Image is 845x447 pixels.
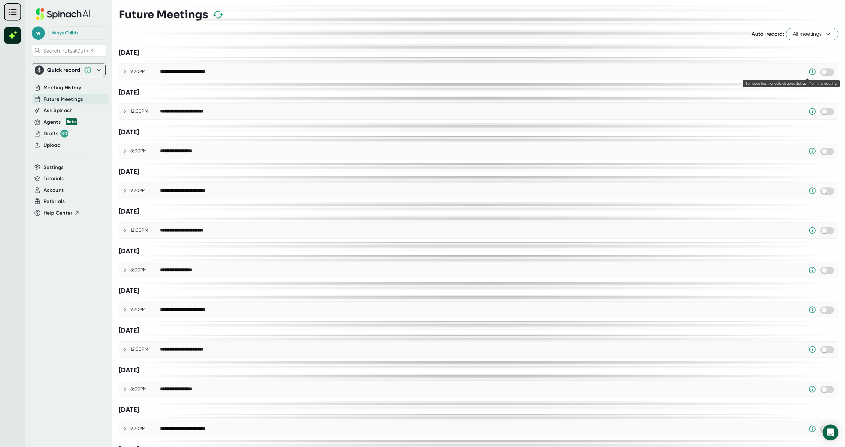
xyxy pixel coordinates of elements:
[66,118,77,125] div: Beta
[60,130,68,138] div: 30
[130,267,160,273] div: 8:00PM
[130,426,160,432] div: 9:30PM
[119,168,838,176] div: [DATE]
[44,118,77,126] button: Agents Beta
[808,345,816,353] svg: Someone has manually disabled Spinach from this meeting.
[808,187,816,195] svg: Someone has manually disabled Spinach from this meeting.
[44,130,68,138] div: Drafts
[808,147,816,155] svg: Someone has manually disabled Spinach from this meeting.
[793,30,831,38] span: All meetings
[44,142,60,149] button: Upload
[52,30,78,36] div: Whys Childs
[44,175,64,183] button: Tutorials
[35,63,103,77] div: Quick record
[44,186,64,194] button: Account
[808,107,816,115] svg: Someone has manually disabled Spinach from this meeting.
[808,226,816,234] svg: Someone has manually disabled Spinach from this meeting.
[44,209,80,217] button: Help Center
[119,88,838,97] div: [DATE]
[130,307,160,313] div: 9:30PM
[43,48,95,54] span: Search notes (Ctrl + K)
[44,198,65,205] button: Referrals
[119,8,208,21] h3: Future Meetings
[119,366,838,374] div: [DATE]
[808,306,816,314] svg: Someone has manually disabled Spinach from this meeting.
[130,108,160,114] div: 12:00PM
[808,266,816,274] svg: Someone has manually disabled Spinach from this meeting.
[44,107,73,114] button: Ask Spinach
[130,148,160,154] div: 8:00PM
[119,326,838,335] div: [DATE]
[44,84,81,92] button: Meeting History
[119,406,838,414] div: [DATE]
[752,31,784,37] span: Auto-record:
[44,130,68,138] button: Drafts 30
[808,425,816,433] svg: Someone has manually disabled Spinach from this meeting.
[47,67,81,73] div: Quick record
[44,164,64,171] button: Settings
[119,247,838,255] div: [DATE]
[44,96,83,103] button: Future Meetings
[786,28,838,40] button: All meetings
[44,118,77,126] div: Agents
[119,128,838,136] div: [DATE]
[44,209,73,217] span: Help Center
[32,26,45,40] span: w
[130,188,160,194] div: 9:30PM
[130,386,160,392] div: 8:00PM
[130,227,160,233] div: 12:00PM
[823,425,838,440] div: Open Intercom Messenger
[130,346,160,352] div: 12:00PM
[119,207,838,216] div: [DATE]
[119,287,838,295] div: [DATE]
[130,69,160,75] div: 9:30PM
[808,385,816,393] svg: Someone has manually disabled Spinach from this meeting.
[119,49,838,57] div: [DATE]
